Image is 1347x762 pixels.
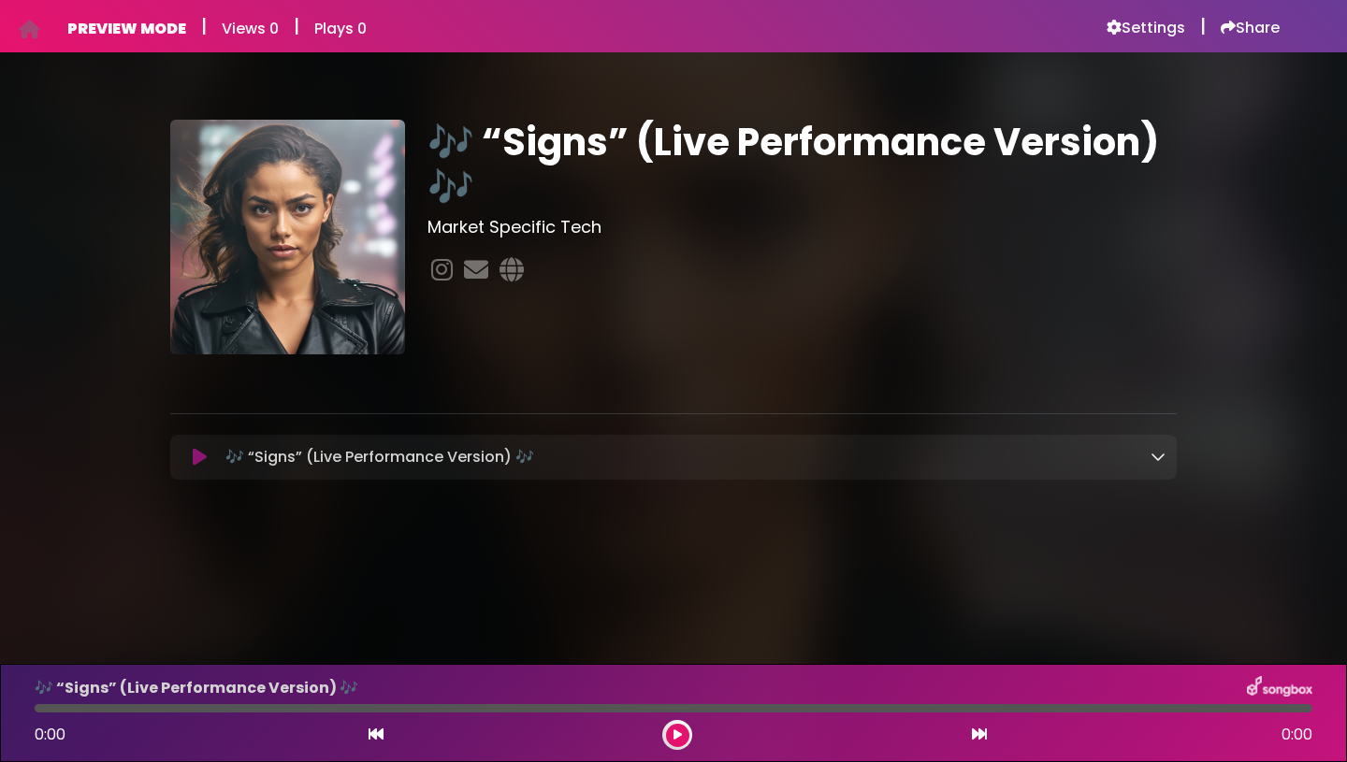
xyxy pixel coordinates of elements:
a: Settings [1107,19,1185,37]
h5: | [201,15,207,37]
h1: 🎶 “Signs” (Live Performance Version) 🎶 [427,120,1177,209]
h6: Views 0 [222,20,279,37]
h5: | [294,15,299,37]
img: nY8tuuUUROaZ0ycu6YtA [170,120,405,354]
p: 🎶 “Signs” (Live Performance Version) 🎶 [225,446,534,468]
a: Share [1221,19,1280,37]
h3: Market Specific Tech [427,217,1177,237]
h5: | [1200,15,1206,37]
h6: Plays 0 [314,20,367,37]
h6: PREVIEW MODE [67,20,186,37]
